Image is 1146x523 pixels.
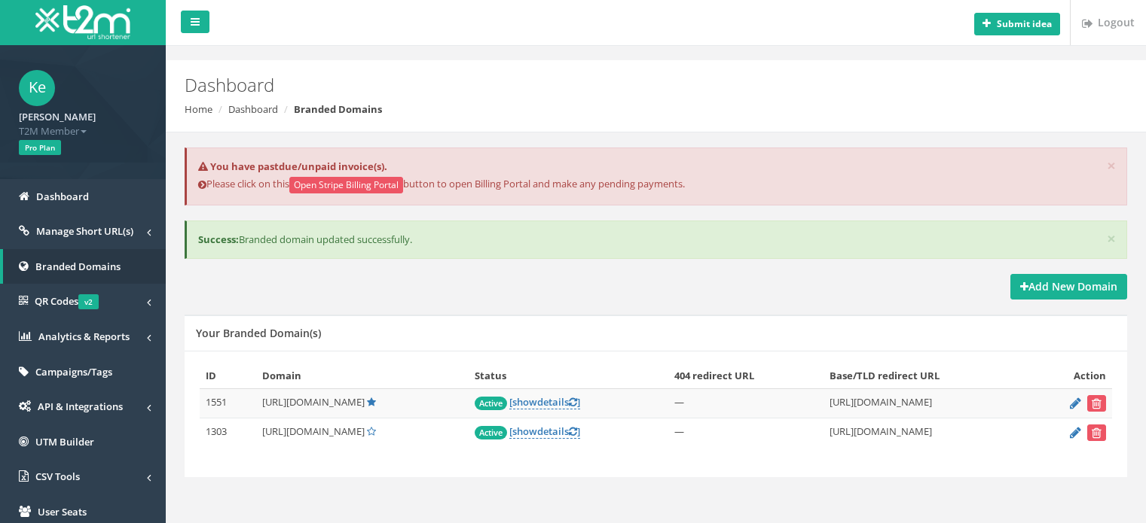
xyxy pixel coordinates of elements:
[19,110,96,123] strong: [PERSON_NAME]
[512,395,537,409] span: show
[185,102,212,116] a: Home
[78,294,99,309] span: v2
[200,418,256,448] td: 1303
[469,363,668,389] th: Status
[198,233,239,246] b: Success:
[35,294,99,308] span: QR Codes
[997,17,1052,30] b: Submit idea
[35,260,121,273] span: Branded Domains
[262,424,365,438] span: [URL][DOMAIN_NAME]
[196,327,321,339] h5: Your Branded Domain(s)
[824,418,1030,448] td: [URL][DOMAIN_NAME]
[824,389,1030,418] td: [URL][DOMAIN_NAME]
[668,418,824,448] td: —
[1107,231,1116,247] button: ×
[509,424,580,439] a: [showdetails]
[228,102,278,116] a: Dashboard
[289,177,403,193] button: Open Stripe Billing Portal
[19,106,147,138] a: [PERSON_NAME] T2M Member
[36,224,133,238] span: Manage Short URL(s)
[38,400,123,413] span: API & Integrations
[200,363,256,389] th: ID
[294,102,382,116] strong: Branded Domains
[35,435,94,449] span: UTM Builder
[185,220,1127,259] div: Branded domain updated successfully.
[475,397,507,410] span: Active
[256,363,469,389] th: Domain
[668,363,824,389] th: 404 redirect URL
[509,395,580,409] a: [showdetails]
[185,75,967,95] h2: Dashboard
[200,389,256,418] td: 1551
[1020,279,1117,293] strong: Add New Domain
[35,470,80,483] span: CSV Tools
[38,505,87,518] span: User Seats
[512,424,537,438] span: show
[824,363,1030,389] th: Base/TLD redirect URL
[668,389,824,418] td: —
[262,395,365,409] span: [URL][DOMAIN_NAME]
[1010,274,1127,300] a: Add New Domain
[1031,363,1112,389] th: Action
[974,13,1060,35] button: Submit idea
[210,160,387,173] strong: You have pastdue/unpaid invoice(s).
[185,147,1127,206] div: Please click on this button to open Billing Portal and make any pending payments.
[36,190,89,203] span: Dashboard
[1107,158,1116,174] button: ×
[19,124,147,138] span: T2M Member
[475,426,507,439] span: Active
[367,395,376,409] a: Default
[38,330,130,343] span: Analytics & Reports
[35,5,130,39] img: T2M
[19,140,61,155] span: Pro Plan
[35,365,112,379] span: Campaigns/Tags
[19,70,55,106] span: Ke
[367,424,376,438] a: Set Default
